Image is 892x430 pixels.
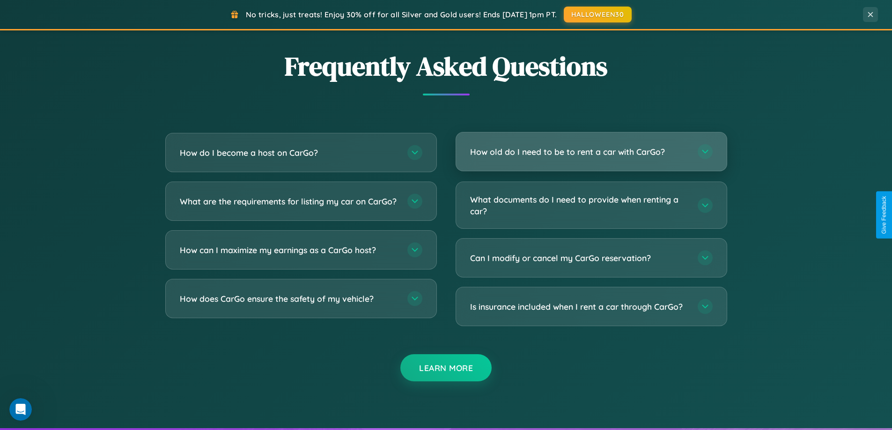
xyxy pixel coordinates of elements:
[180,293,398,305] h3: How does CarGo ensure the safety of my vehicle?
[246,10,557,19] span: No tricks, just treats! Enjoy 30% off for all Silver and Gold users! Ends [DATE] 1pm PT.
[180,196,398,207] h3: What are the requirements for listing my car on CarGo?
[470,194,688,217] h3: What documents do I need to provide when renting a car?
[180,244,398,256] h3: How can I maximize my earnings as a CarGo host?
[400,354,492,381] button: Learn More
[881,196,887,234] div: Give Feedback
[180,147,398,159] h3: How do I become a host on CarGo?
[470,301,688,313] h3: Is insurance included when I rent a car through CarGo?
[470,252,688,264] h3: Can I modify or cancel my CarGo reservation?
[564,7,632,22] button: HALLOWEEN30
[470,146,688,158] h3: How old do I need to be to rent a car with CarGo?
[9,398,32,421] iframe: Intercom live chat
[165,48,727,84] h2: Frequently Asked Questions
